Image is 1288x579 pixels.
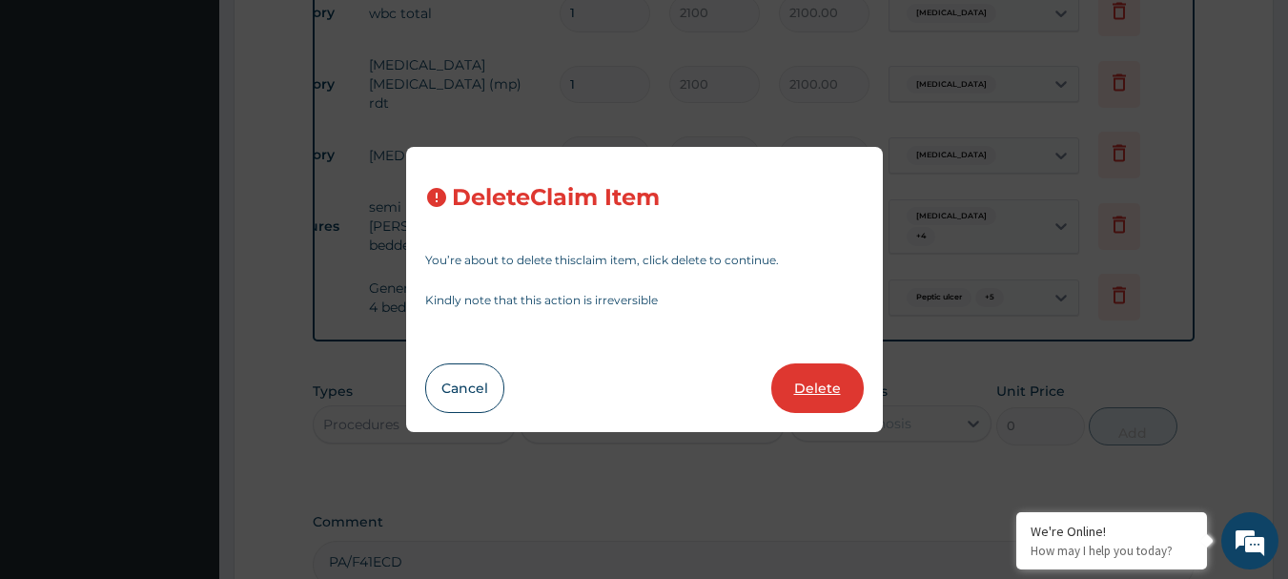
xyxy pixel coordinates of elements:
[313,10,358,55] div: Minimize live chat window
[1031,523,1193,540] div: We're Online!
[425,295,864,306] p: Kindly note that this action is irreversible
[99,107,320,132] div: Chat with us now
[10,381,363,447] textarea: Type your message and hit 'Enter'
[1031,543,1193,559] p: How may I help you today?
[35,95,77,143] img: d_794563401_company_1708531726252_794563401
[425,363,504,413] button: Cancel
[771,363,864,413] button: Delete
[111,170,263,362] span: We're online!
[425,255,864,266] p: You’re about to delete this claim item , click delete to continue.
[452,185,660,211] h3: Delete Claim Item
